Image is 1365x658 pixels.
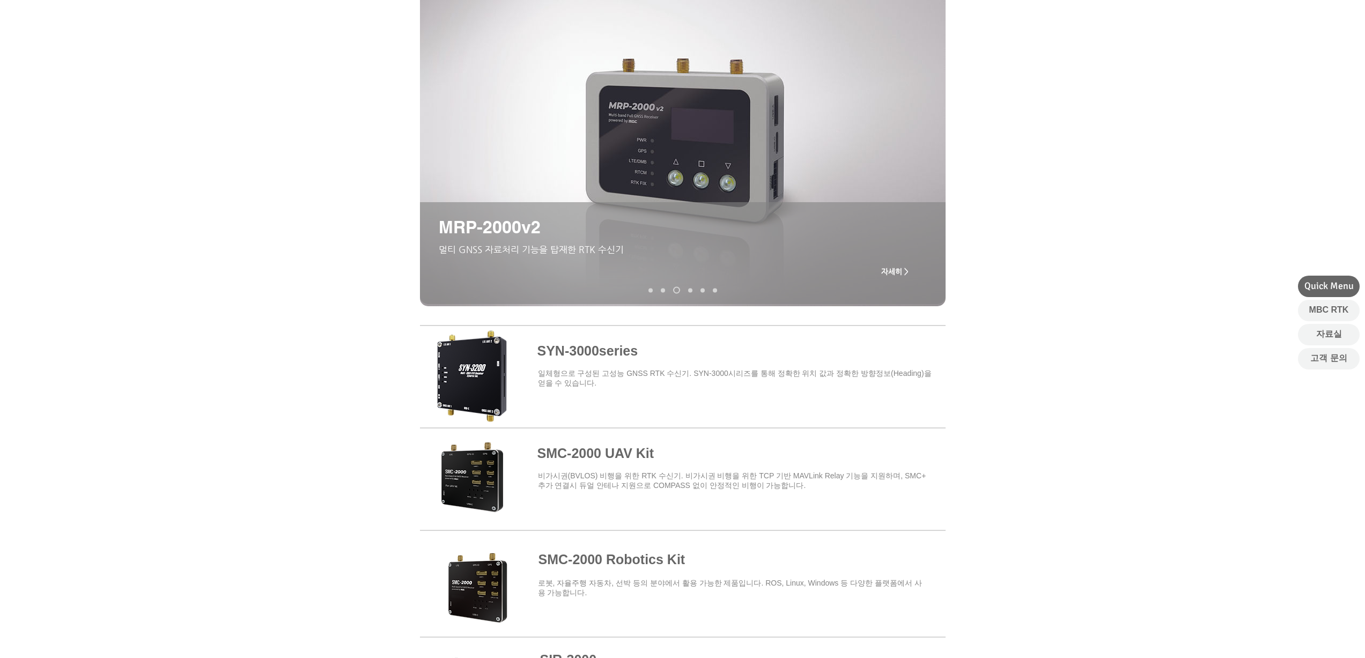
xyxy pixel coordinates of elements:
[644,287,721,294] nav: 슬라이드
[1298,276,1360,297] div: Quick Menu
[874,261,917,282] a: 자세히 >
[673,287,680,294] a: MRP-2000v2
[1298,300,1360,321] a: MBC RTK
[538,471,926,490] span: ​비가시권(BVLOS) 비행을 위한 RTK 수신기. 비가시권 비행을 위한 TCP 기반 MAVLink Relay 기능을 지원하며, SMC+ 추가 연결시 듀얼 안테나 지원으로 C...
[439,244,624,255] span: ​멀티 GNSS 자료처리 기능을 탑재한 RTK 수신기
[713,288,717,292] a: MDU-2000 UAV Kit
[439,217,541,237] span: MRP-2000v2
[648,288,653,292] a: SYN-3000 series
[661,288,665,292] a: SMC-2000
[1167,320,1365,658] iframe: Wix Chat
[688,288,692,292] a: MRD-1000v2
[881,267,909,276] span: 자세히 >
[700,288,705,292] a: TDR-3000
[1304,279,1354,293] span: Quick Menu
[1309,304,1349,316] span: MBC RTK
